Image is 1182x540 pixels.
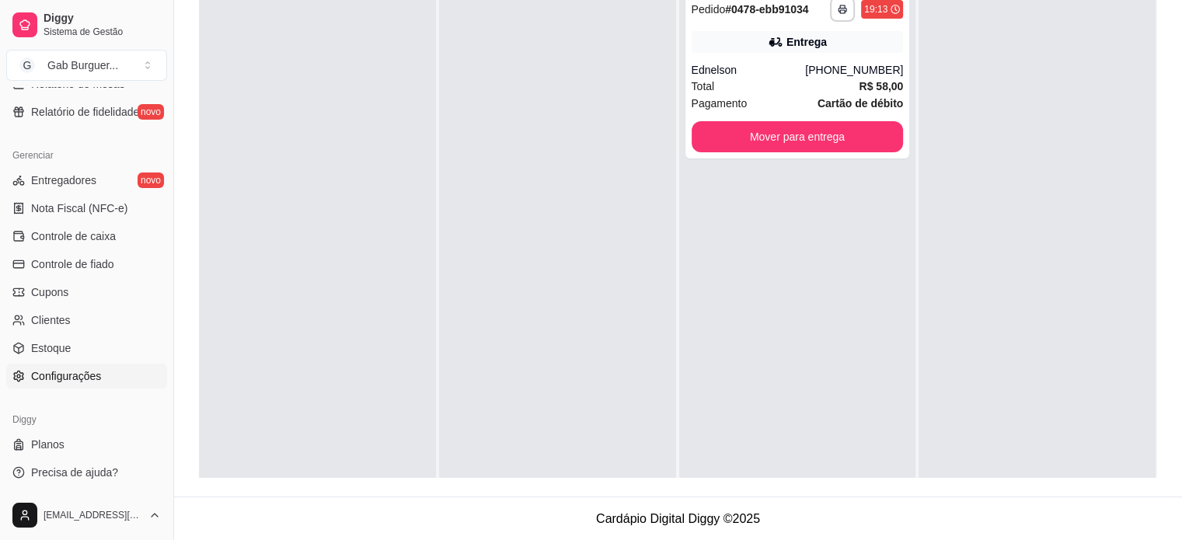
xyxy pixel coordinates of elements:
span: Relatório de fidelidade [31,104,139,120]
a: Precisa de ajuda? [6,460,167,485]
span: Configurações [31,368,101,384]
div: Ednelson [692,62,806,78]
a: Estoque [6,336,167,361]
a: Controle de caixa [6,224,167,249]
span: Planos [31,437,65,452]
button: Select a team [6,50,167,81]
a: Planos [6,432,167,457]
span: Pagamento [692,95,748,112]
div: Entrega [786,34,827,50]
span: Precisa de ajuda? [31,465,118,480]
div: Gerenciar [6,143,167,168]
a: Configurações [6,364,167,388]
strong: Cartão de débito [818,97,903,110]
span: G [19,57,35,73]
span: Total [692,78,715,95]
div: 19:13 [864,3,887,16]
div: Gab Burguer ... [47,57,118,73]
a: Relatório de fidelidadenovo [6,99,167,124]
strong: # 0478-ebb91034 [725,3,808,16]
button: [EMAIL_ADDRESS][DOMAIN_NAME] [6,496,167,534]
span: Pedido [692,3,726,16]
a: Clientes [6,308,167,333]
a: DiggySistema de Gestão [6,6,167,44]
div: [PHONE_NUMBER] [805,62,903,78]
button: Mover para entrega [692,121,904,152]
a: Nota Fiscal (NFC-e) [6,196,167,221]
a: Cupons [6,280,167,305]
span: Entregadores [31,172,96,188]
strong: R$ 58,00 [859,80,903,92]
a: Entregadoresnovo [6,168,167,193]
span: Cupons [31,284,68,300]
div: Diggy [6,407,167,432]
span: Clientes [31,312,71,328]
span: Diggy [44,12,161,26]
span: Estoque [31,340,71,356]
span: Controle de caixa [31,228,116,244]
span: Sistema de Gestão [44,26,161,38]
a: Controle de fiado [6,252,167,277]
span: [EMAIL_ADDRESS][DOMAIN_NAME] [44,509,142,521]
span: Nota Fiscal (NFC-e) [31,200,127,216]
span: Controle de fiado [31,256,114,272]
